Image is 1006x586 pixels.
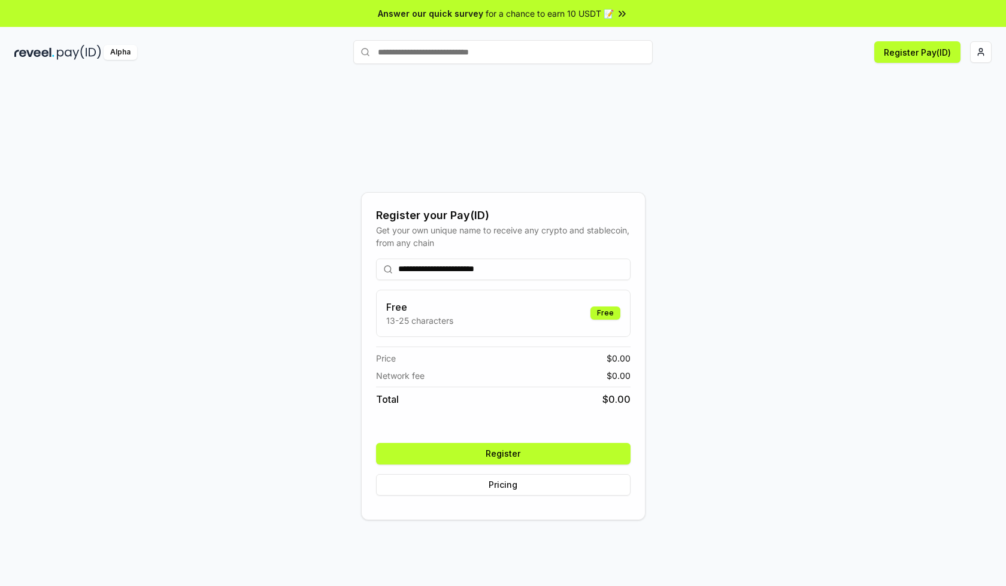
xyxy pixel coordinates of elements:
div: Register your Pay(ID) [376,207,631,224]
button: Register [376,443,631,464]
h3: Free [386,300,453,314]
button: Pricing [376,474,631,496]
span: Total [376,392,399,406]
span: $ 0.00 [607,352,631,365]
button: Register Pay(ID) [874,41,960,63]
span: $ 0.00 [602,392,631,406]
span: Price [376,352,396,365]
p: 13-25 characters [386,314,453,327]
div: Alpha [104,45,137,60]
div: Free [590,306,620,320]
img: pay_id [57,45,101,60]
span: for a chance to earn 10 USDT 📝 [486,7,614,20]
span: $ 0.00 [607,369,631,382]
span: Answer our quick survey [378,7,483,20]
span: Network fee [376,369,425,382]
div: Get your own unique name to receive any crypto and stablecoin, from any chain [376,224,631,249]
img: reveel_dark [14,45,54,60]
